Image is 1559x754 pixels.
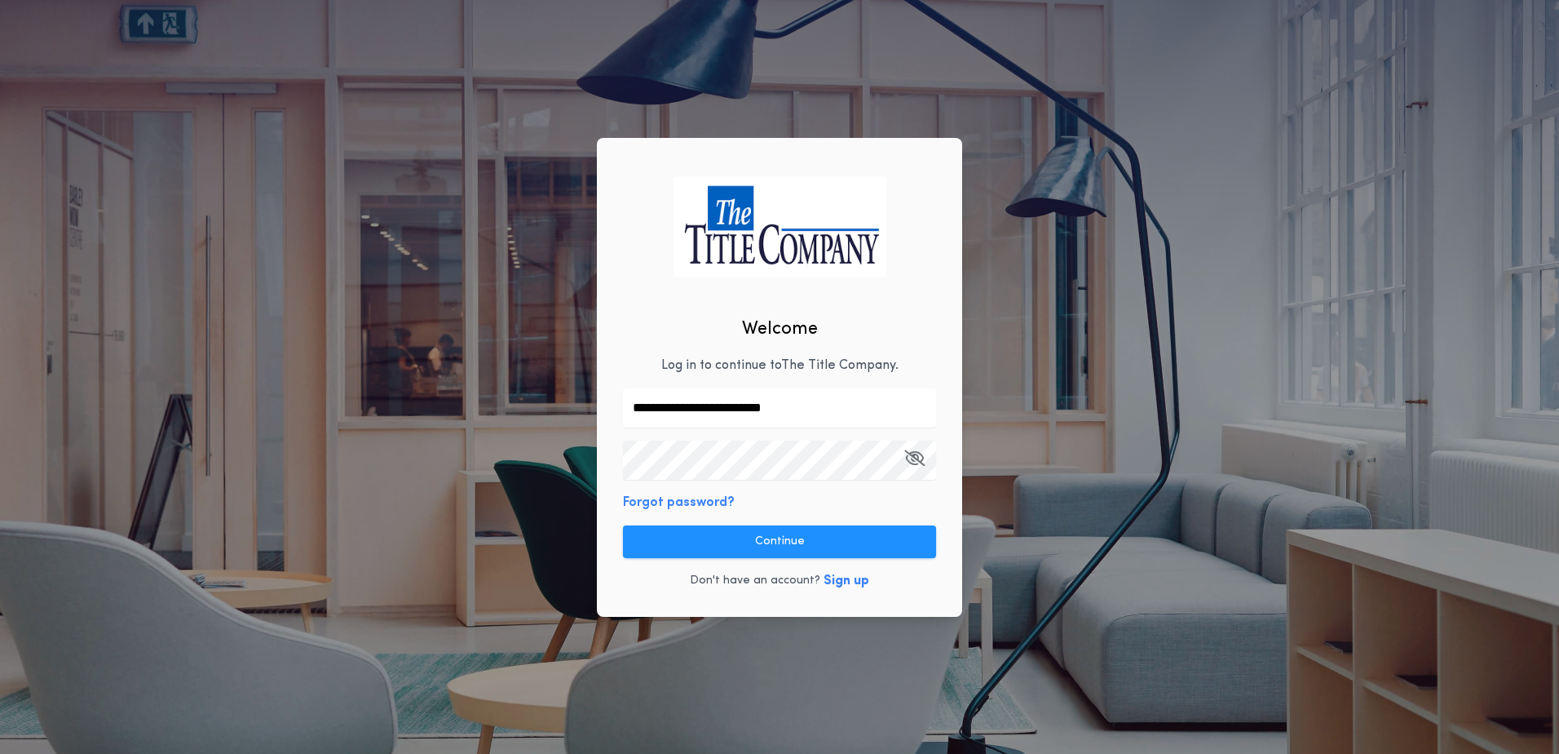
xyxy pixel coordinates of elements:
p: Log in to continue to The Title Company . [661,356,899,375]
button: Continue [623,526,936,558]
p: Don't have an account? [690,573,820,589]
h2: Welcome [742,316,818,343]
button: Forgot password? [623,493,735,512]
button: Sign up [824,571,869,591]
img: logo [673,176,886,277]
